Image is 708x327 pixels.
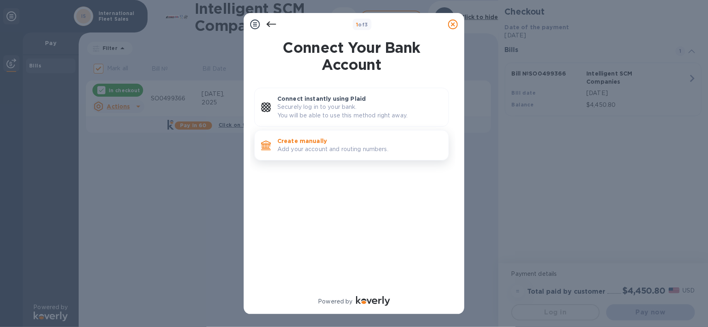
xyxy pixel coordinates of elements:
[251,39,452,73] h1: Connect Your Bank Account
[277,137,442,145] p: Create manually
[277,145,442,154] p: Add your account and routing numbers.
[356,296,390,306] img: Logo
[277,103,442,120] p: Securely log in to your bank. You will be able to use this method right away.
[277,95,442,103] p: Connect instantly using Plaid
[356,22,368,28] b: of 3
[318,297,352,306] p: Powered by
[356,22,358,28] span: 1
